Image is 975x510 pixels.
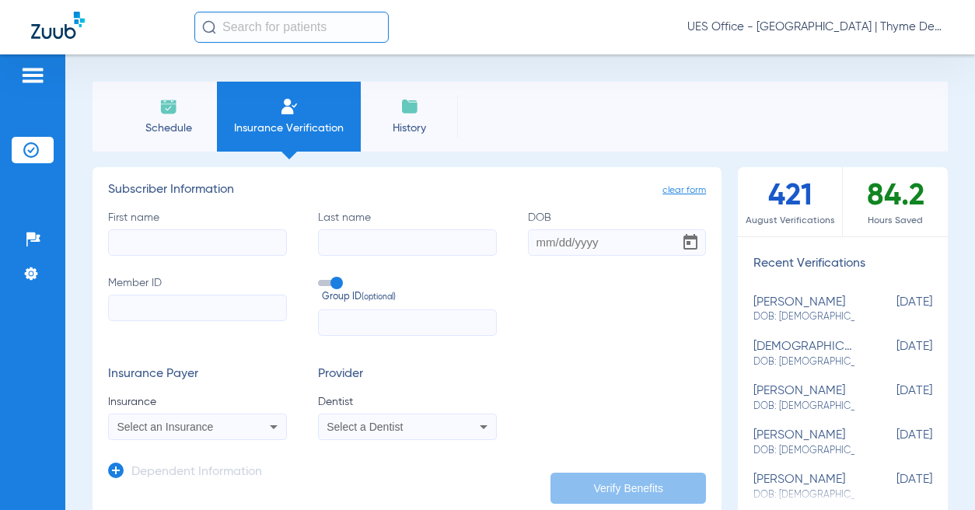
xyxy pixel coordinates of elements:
[318,210,497,256] label: Last name
[854,295,932,324] span: [DATE]
[675,227,706,258] button: Open calendar
[854,473,932,501] span: [DATE]
[528,210,707,256] label: DOB
[550,473,706,504] button: Verify Benefits
[753,355,854,369] span: DOB: [DEMOGRAPHIC_DATA]
[753,295,854,324] div: [PERSON_NAME]
[131,121,205,136] span: Schedule
[753,310,854,324] span: DOB: [DEMOGRAPHIC_DATA]
[202,20,216,34] img: Search Icon
[108,183,706,198] h3: Subscriber Information
[131,465,262,480] h3: Dependent Information
[229,121,349,136] span: Insurance Verification
[753,444,854,458] span: DOB: [DEMOGRAPHIC_DATA]
[897,435,975,510] iframe: Chat Widget
[738,213,842,229] span: August Verifications
[322,291,497,305] span: Group ID
[372,121,446,136] span: History
[117,421,214,433] span: Select an Insurance
[854,384,932,413] span: [DATE]
[108,394,287,410] span: Insurance
[20,66,45,85] img: hamburger-icon
[753,400,854,414] span: DOB: [DEMOGRAPHIC_DATA]
[327,421,403,433] span: Select a Dentist
[687,19,944,35] span: UES Office - [GEOGRAPHIC_DATA] | Thyme Dental Care
[528,229,707,256] input: DOBOpen calendar
[280,97,299,116] img: Manual Insurance Verification
[753,340,854,369] div: [DEMOGRAPHIC_DATA][PERSON_NAME]
[108,210,287,256] label: First name
[753,428,854,457] div: [PERSON_NAME]
[662,183,706,198] span: clear form
[362,291,396,305] small: (optional)
[194,12,389,43] input: Search for patients
[854,340,932,369] span: [DATE]
[854,428,932,457] span: [DATE]
[318,229,497,256] input: Last name
[738,257,948,272] h3: Recent Verifications
[31,12,85,39] img: Zuub Logo
[738,167,843,236] div: 421
[159,97,178,116] img: Schedule
[318,367,497,382] h3: Provider
[108,295,287,321] input: Member ID
[753,473,854,501] div: [PERSON_NAME]
[753,384,854,413] div: [PERSON_NAME]
[843,167,948,236] div: 84.2
[318,394,497,410] span: Dentist
[108,367,287,382] h3: Insurance Payer
[108,275,287,336] label: Member ID
[843,213,948,229] span: Hours Saved
[108,229,287,256] input: First name
[400,97,419,116] img: History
